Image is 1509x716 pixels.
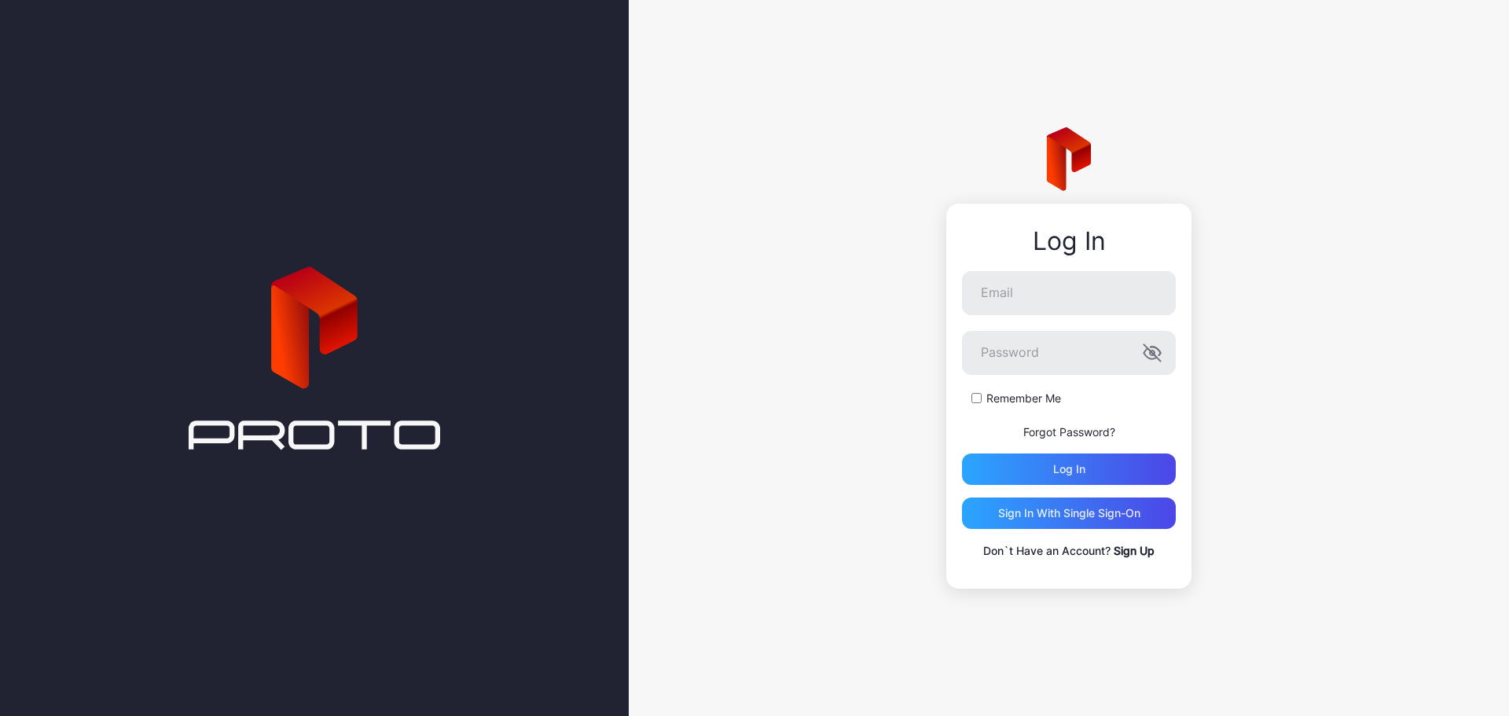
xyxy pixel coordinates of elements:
p: Don`t Have an Account? [962,542,1176,560]
input: Password [962,331,1176,375]
a: Sign Up [1114,544,1155,557]
div: Log In [962,227,1176,255]
input: Email [962,271,1176,315]
button: Sign in With Single Sign-On [962,498,1176,529]
button: Password [1143,343,1162,362]
div: Sign in With Single Sign-On [998,507,1140,520]
div: Log in [1053,463,1085,475]
a: Forgot Password? [1023,425,1115,439]
button: Log in [962,453,1176,485]
label: Remember Me [986,391,1061,406]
